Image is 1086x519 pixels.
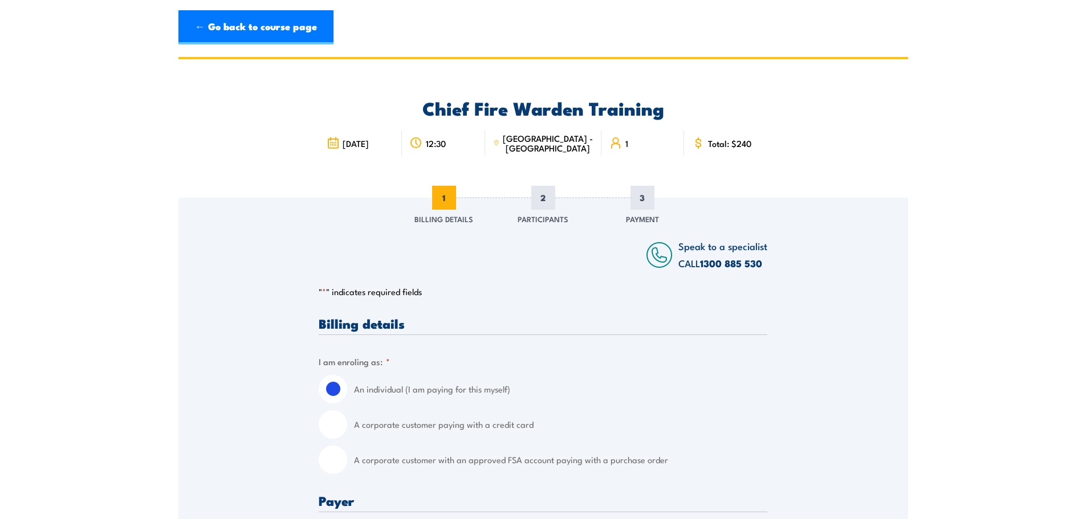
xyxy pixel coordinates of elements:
h3: Billing details [319,317,767,330]
span: Participants [518,213,568,224]
h2: Chief Fire Warden Training [319,100,767,116]
legend: I am enroling as: [319,355,390,368]
span: 1 [432,186,456,210]
p: " " indicates required fields [319,286,767,297]
label: An individual (I am paying for this myself) [354,375,767,403]
a: 1300 885 530 [700,256,762,271]
span: Speak to a specialist CALL [678,239,767,270]
span: Total: $240 [708,138,751,148]
span: [GEOGRAPHIC_DATA] - [GEOGRAPHIC_DATA] [503,133,593,153]
span: 1 [625,138,628,148]
span: 2 [531,186,555,210]
span: 12:30 [426,138,446,148]
span: [DATE] [343,138,369,148]
span: 3 [631,186,654,210]
a: ← Go back to course page [178,10,333,44]
h3: Payer [319,494,767,507]
label: A corporate customer with an approved FSA account paying with a purchase order [354,446,767,474]
label: A corporate customer paying with a credit card [354,410,767,439]
span: Billing Details [414,213,473,224]
span: Payment [626,213,659,224]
